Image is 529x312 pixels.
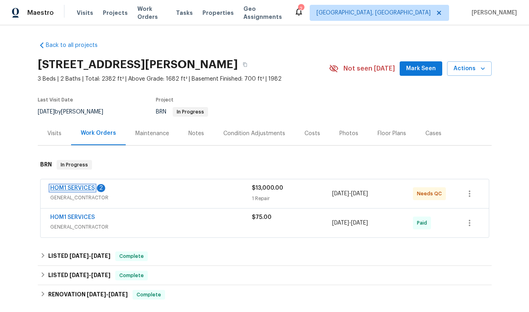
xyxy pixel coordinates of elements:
[87,292,128,297] span: -
[81,129,116,137] div: Work Orders
[91,253,110,259] span: [DATE]
[50,215,95,220] a: HOM1 SERVICES
[38,247,492,266] div: LISTED [DATE]-[DATE]Complete
[69,253,89,259] span: [DATE]
[38,109,55,115] span: [DATE]
[378,130,406,138] div: Floor Plans
[298,5,304,13] div: 2
[97,184,105,192] div: 2
[332,191,349,197] span: [DATE]
[47,130,61,138] div: Visits
[174,109,207,114] span: In Progress
[447,61,492,76] button: Actions
[40,160,52,170] h6: BRN
[137,5,166,21] span: Work Orders
[38,152,492,178] div: BRN In Progress
[50,223,252,231] span: GENERAL_CONTRACTOR
[91,272,110,278] span: [DATE]
[417,190,445,198] span: Needs QC
[417,219,430,227] span: Paid
[38,266,492,285] div: LISTED [DATE]-[DATE]Complete
[400,61,442,76] button: Mark Seen
[69,272,110,278] span: -
[69,272,89,278] span: [DATE]
[332,219,368,227] span: -
[135,130,169,138] div: Maintenance
[425,130,441,138] div: Cases
[133,291,164,299] span: Complete
[57,161,91,169] span: In Progress
[103,9,128,17] span: Projects
[176,10,193,16] span: Tasks
[406,64,436,74] span: Mark Seen
[317,9,431,17] span: [GEOGRAPHIC_DATA], [GEOGRAPHIC_DATA]
[304,130,320,138] div: Costs
[77,9,93,17] span: Visits
[38,107,113,117] div: by [PERSON_NAME]
[116,271,147,280] span: Complete
[48,271,110,280] h6: LISTED
[38,61,238,69] h2: [STREET_ADDRESS][PERSON_NAME]
[238,57,252,72] button: Copy Address
[38,285,492,304] div: RENOVATION [DATE]-[DATE]Complete
[252,215,272,220] span: $75.00
[351,220,368,226] span: [DATE]
[468,9,517,17] span: [PERSON_NAME]
[343,65,395,73] span: Not seen [DATE]
[116,252,147,260] span: Complete
[223,130,285,138] div: Condition Adjustments
[27,9,54,17] span: Maestro
[48,251,110,261] h6: LISTED
[351,191,368,197] span: [DATE]
[38,97,73,102] span: Last Visit Date
[453,64,485,74] span: Actions
[332,190,368,198] span: -
[156,109,208,115] span: BRN
[48,290,128,300] h6: RENOVATION
[332,220,349,226] span: [DATE]
[38,75,329,83] span: 3 Beds | 2 Baths | Total: 2382 ft² | Above Grade: 1682 ft² | Basement Finished: 700 ft² | 1982
[188,130,204,138] div: Notes
[252,185,283,191] span: $13,000.00
[50,194,252,202] span: GENERAL_CONTRACTOR
[108,292,128,297] span: [DATE]
[87,292,106,297] span: [DATE]
[202,9,234,17] span: Properties
[252,194,333,203] div: 1 Repair
[69,253,110,259] span: -
[38,41,115,49] a: Back to all projects
[156,97,174,102] span: Project
[243,5,284,21] span: Geo Assignments
[50,185,95,191] a: HOM1 SERVICES
[339,130,358,138] div: Photos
